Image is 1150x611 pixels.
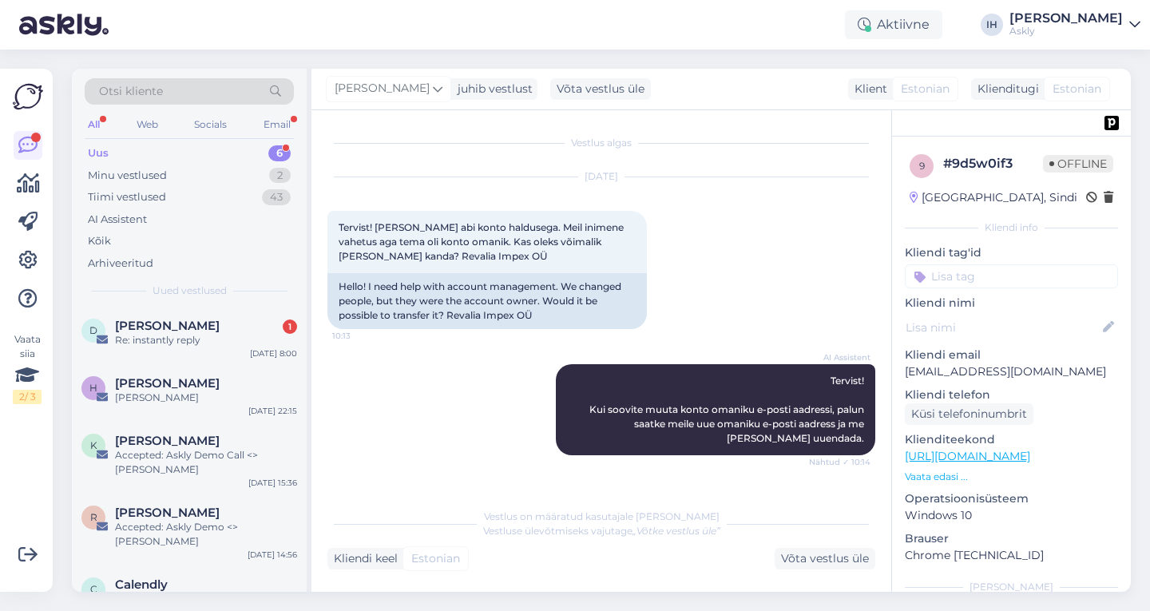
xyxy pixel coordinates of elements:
[905,295,1118,311] p: Kliendi nimi
[811,351,870,363] span: AI Assistent
[1009,25,1123,38] div: Askly
[327,273,647,329] div: Hello! I need help with account management. We changed people, but they were the account owner. W...
[1009,12,1123,25] div: [PERSON_NAME]
[905,403,1033,425] div: Küsi telefoninumbrit
[248,405,297,417] div: [DATE] 22:15
[905,431,1118,448] p: Klienditeekond
[115,391,297,405] div: [PERSON_NAME]
[905,470,1118,484] p: Vaata edasi ...
[411,550,460,567] span: Estonian
[905,530,1118,547] p: Brauser
[133,114,161,135] div: Web
[115,376,220,391] span: Hans Niinemäe
[115,448,297,477] div: Accepted: Askly Demo Call <> [PERSON_NAME]
[550,78,651,100] div: Võta vestlus üle
[809,456,870,468] span: Nähtud ✓ 10:14
[971,81,1039,97] div: Klienditugi
[905,547,1118,564] p: Chrome [TECHNICAL_ID]
[905,363,1118,380] p: [EMAIL_ADDRESS][DOMAIN_NAME]
[269,168,291,184] div: 2
[1104,116,1119,130] img: pd
[248,549,297,561] div: [DATE] 14:56
[262,189,291,205] div: 43
[90,583,97,595] span: C
[115,520,297,549] div: Accepted: Askly Demo <> [PERSON_NAME]
[905,490,1118,507] p: Operatsioonisüsteem
[906,319,1100,336] input: Lisa nimi
[845,10,942,39] div: Aktiivne
[283,319,297,334] div: 1
[88,256,153,272] div: Arhiveeritud
[13,390,42,404] div: 2 / 3
[981,14,1003,36] div: IH
[910,189,1077,206] div: [GEOGRAPHIC_DATA], Sindi
[13,81,43,112] img: Askly Logo
[905,507,1118,524] p: Windows 10
[88,233,111,249] div: Kõik
[85,114,103,135] div: All
[451,81,533,97] div: juhib vestlust
[339,221,626,262] span: Tervist! [PERSON_NAME] abi konto haldusega. Meil inimene vahetus aga tema oli konto omanik. Kas o...
[1043,155,1113,173] span: Offline
[905,449,1030,463] a: [URL][DOMAIN_NAME]
[905,387,1118,403] p: Kliendi telefon
[88,189,166,205] div: Tiimi vestlused
[1009,12,1140,38] a: [PERSON_NAME]Askly
[483,525,720,537] span: Vestluse ülevõtmiseks vajutage
[335,80,430,97] span: [PERSON_NAME]
[327,136,875,150] div: Vestlus algas
[248,477,297,489] div: [DATE] 15:36
[1053,81,1101,97] span: Estonian
[332,330,392,342] span: 10:13
[848,81,887,97] div: Klient
[943,154,1043,173] div: # 9d5w0if3
[905,244,1118,261] p: Kliendi tag'id
[905,580,1118,594] div: [PERSON_NAME]
[919,160,925,172] span: 9
[327,550,398,567] div: Kliendi keel
[905,264,1118,288] input: Lisa tag
[90,511,97,523] span: R
[632,525,720,537] i: „Võtke vestlus üle”
[905,220,1118,235] div: Kliendi info
[115,506,220,520] span: Rainer Ploom
[88,145,109,161] div: Uus
[115,577,168,592] span: Calendly
[115,319,220,333] span: Dominique Michel
[775,548,875,569] div: Võta vestlus üle
[905,347,1118,363] p: Kliendi email
[327,169,875,184] div: [DATE]
[250,347,297,359] div: [DATE] 8:00
[191,114,230,135] div: Socials
[115,434,220,448] span: Karl Mustjõgi
[115,333,297,347] div: Re: instantly reply
[268,145,291,161] div: 6
[484,510,720,522] span: Vestlus on määratud kasutajale [PERSON_NAME]
[88,212,147,228] div: AI Assistent
[589,375,866,444] span: Tervist! Kui soovite muuta konto omaniku e-posti aadressi, palun saatke meile uue omaniku e-posti...
[901,81,950,97] span: Estonian
[260,114,294,135] div: Email
[153,284,227,298] span: Uued vestlused
[89,382,97,394] span: H
[99,83,163,100] span: Otsi kliente
[90,439,97,451] span: K
[88,168,167,184] div: Minu vestlused
[89,324,97,336] span: D
[13,332,42,404] div: Vaata siia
